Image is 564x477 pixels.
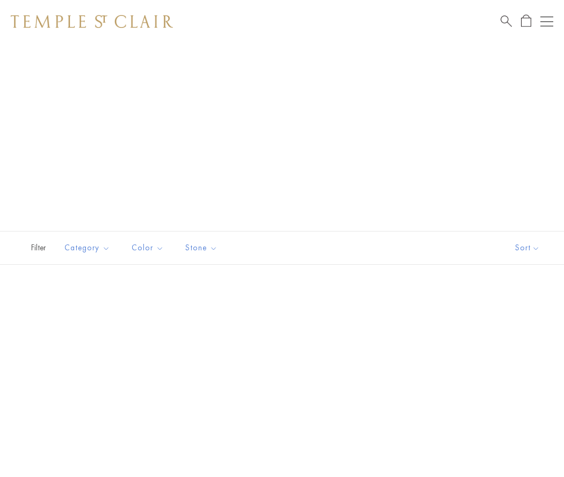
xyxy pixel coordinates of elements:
[59,241,118,255] span: Category
[491,232,564,264] button: Show sort by
[540,15,553,28] button: Open navigation
[11,15,173,28] img: Temple St. Clair
[124,236,172,260] button: Color
[521,15,531,28] a: Open Shopping Bag
[180,241,226,255] span: Stone
[177,236,226,260] button: Stone
[501,15,512,28] a: Search
[126,241,172,255] span: Color
[56,236,118,260] button: Category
